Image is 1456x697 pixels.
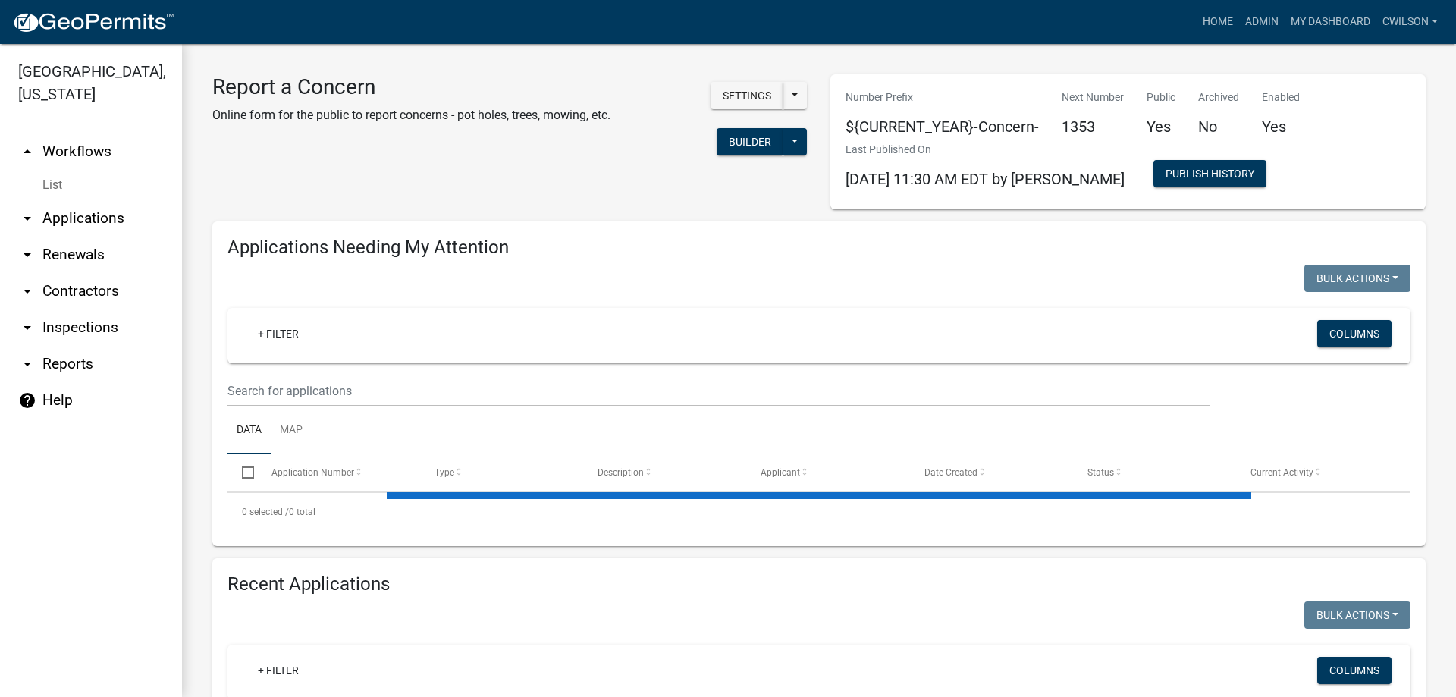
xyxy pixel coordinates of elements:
p: Archived [1198,89,1239,105]
p: Public [1147,89,1175,105]
i: arrow_drop_down [18,355,36,373]
i: arrow_drop_down [18,246,36,264]
a: Data [227,407,271,455]
span: Application Number [271,467,354,478]
a: + Filter [246,657,311,684]
button: Columns [1317,657,1392,684]
p: Last Published On [846,142,1125,158]
wm-modal-confirm: Workflow Publish History [1153,169,1266,181]
span: Status [1087,467,1114,478]
span: Description [598,467,644,478]
button: Builder [717,128,783,155]
button: Bulk Actions [1304,601,1410,629]
a: Admin [1239,8,1285,36]
button: Publish History [1153,160,1266,187]
a: My Dashboard [1285,8,1376,36]
a: Map [271,407,312,455]
datatable-header-cell: Type [420,454,583,491]
h3: Report a Concern [212,74,610,100]
p: Enabled [1262,89,1300,105]
div: 0 total [227,493,1410,531]
i: arrow_drop_down [18,282,36,300]
datatable-header-cell: Applicant [746,454,909,491]
span: Applicant [761,467,800,478]
i: arrow_drop_up [18,143,36,161]
i: arrow_drop_down [18,209,36,228]
h5: Yes [1147,118,1175,136]
p: Number Prefix [846,89,1039,105]
span: 0 selected / [242,507,289,517]
h5: No [1198,118,1239,136]
input: Search for applications [227,375,1210,407]
i: arrow_drop_down [18,319,36,337]
h5: Yes [1262,118,1300,136]
button: Bulk Actions [1304,265,1410,292]
a: Home [1197,8,1239,36]
span: Current Activity [1250,467,1313,478]
span: Date Created [924,467,977,478]
i: help [18,391,36,410]
datatable-header-cell: Select [227,454,256,491]
datatable-header-cell: Description [583,454,746,491]
datatable-header-cell: Status [1073,454,1236,491]
p: Next Number [1062,89,1124,105]
span: Type [435,467,454,478]
h5: 1353 [1062,118,1124,136]
h5: ${CURRENT_YEAR}-Concern- [846,118,1039,136]
a: + Filter [246,320,311,347]
a: cwilson [1376,8,1444,36]
datatable-header-cell: Application Number [256,454,419,491]
datatable-header-cell: Date Created [909,454,1072,491]
p: Online form for the public to report concerns - pot holes, trees, mowing, etc. [212,106,610,124]
button: Columns [1317,320,1392,347]
datatable-header-cell: Current Activity [1236,454,1399,491]
h4: Applications Needing My Attention [227,237,1410,259]
h4: Recent Applications [227,573,1410,595]
span: [DATE] 11:30 AM EDT by [PERSON_NAME] [846,170,1125,188]
button: Settings [711,82,783,109]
